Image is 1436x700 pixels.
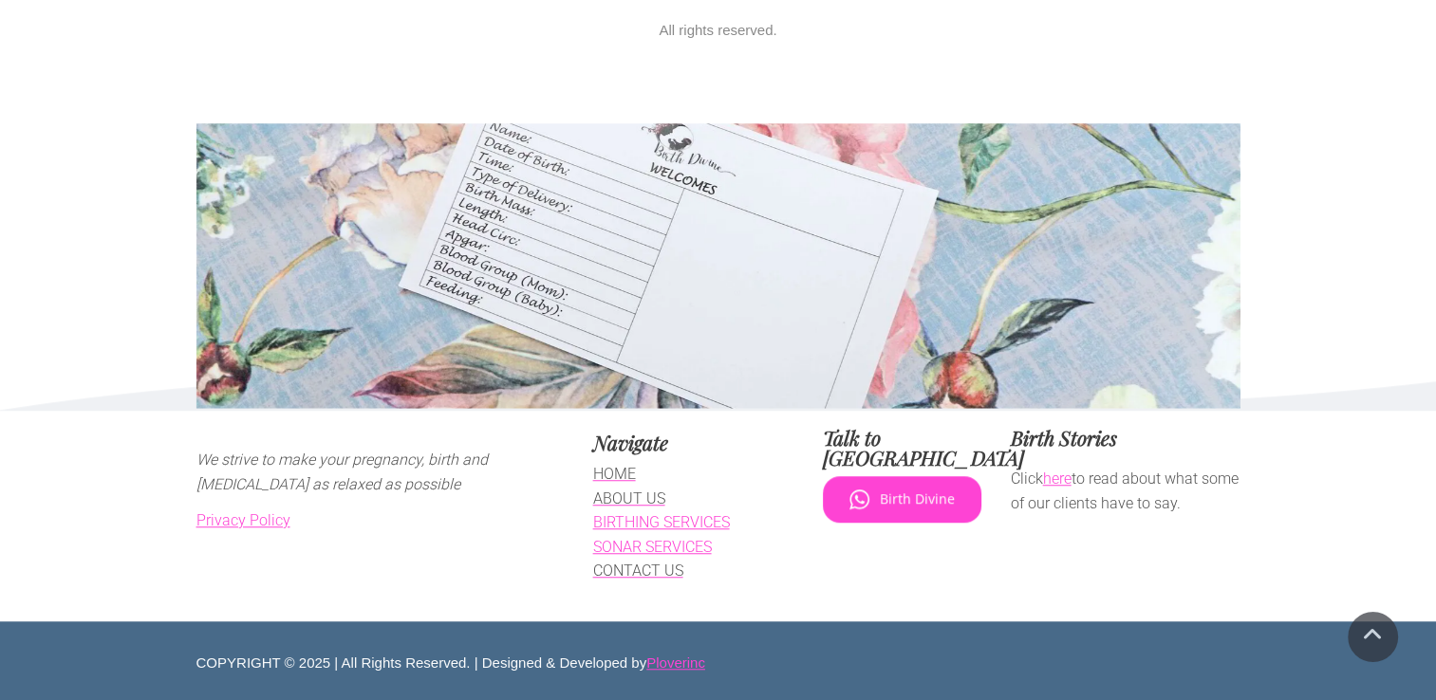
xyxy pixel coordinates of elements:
[593,562,683,580] a: CONTACT US
[646,654,705,671] a: Ploverinc
[593,538,712,556] a: SONAR SERVICES
[1043,470,1072,488] a: here
[196,511,290,529] a: Privacy Policy
[1348,612,1398,662] a: Scroll To Top
[1011,424,1117,451] span: Birth Stories
[880,491,955,507] span: Birth Divine
[593,489,665,507] a: ABOUT US
[823,424,1024,470] span: Talk to [GEOGRAPHIC_DATA]
[196,654,705,671] span: COPYRIGHT © 2025 | All Rights Reserved. | Designed & Developed by
[593,513,730,531] a: BIRTHING SERVICES
[659,22,776,38] span: All rights reserved.
[823,476,981,523] a: Birth Divine
[196,451,488,493] span: We strive to make your pregnancy, birth and [MEDICAL_DATA] as relaxed as possible
[593,429,668,455] span: Navigate
[593,465,636,483] a: HOME
[1011,470,1239,512] span: Click to read about what some of our clients have to say.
